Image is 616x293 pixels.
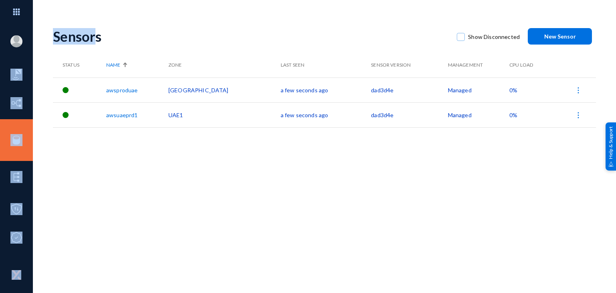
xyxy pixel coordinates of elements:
div: Help & Support [606,122,616,171]
span: New Sensor [544,33,576,40]
span: 0% [509,112,517,118]
img: icon-risk-sonar.svg [10,69,22,81]
img: icon-more.svg [574,86,582,94]
th: Management [448,53,509,77]
th: Status [53,53,106,77]
th: Zone [168,53,281,77]
img: app launcher [4,3,28,20]
td: Managed [448,102,509,127]
img: help_support.svg [608,161,614,167]
span: Show Disconnected [468,31,520,43]
td: a few seconds ago [281,77,371,102]
td: dad3d4e [371,77,448,102]
div: Name [106,61,164,69]
a: awsuaeprd1 [106,112,138,118]
span: 0% [509,87,517,94]
img: icon-more.svg [574,111,582,119]
img: icon-policies.svg [10,203,22,215]
a: awsproduae [106,87,138,94]
th: CPU Load [509,53,551,77]
img: blank-profile-picture.png [10,35,22,47]
span: Name [106,61,120,69]
img: icon-inventory.svg [10,97,22,109]
td: dad3d4e [371,102,448,127]
div: Sensors [53,28,449,45]
td: UAE1 [168,102,281,127]
td: a few seconds ago [281,102,371,127]
td: Managed [448,77,509,102]
th: Last Seen [281,53,371,77]
img: icon-sources.svg [10,134,22,146]
img: icon-compliance.svg [10,232,22,244]
button: New Sensor [528,28,592,45]
img: icon-elements.svg [10,171,22,183]
th: Sensor Version [371,53,448,77]
td: [GEOGRAPHIC_DATA] [168,77,281,102]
